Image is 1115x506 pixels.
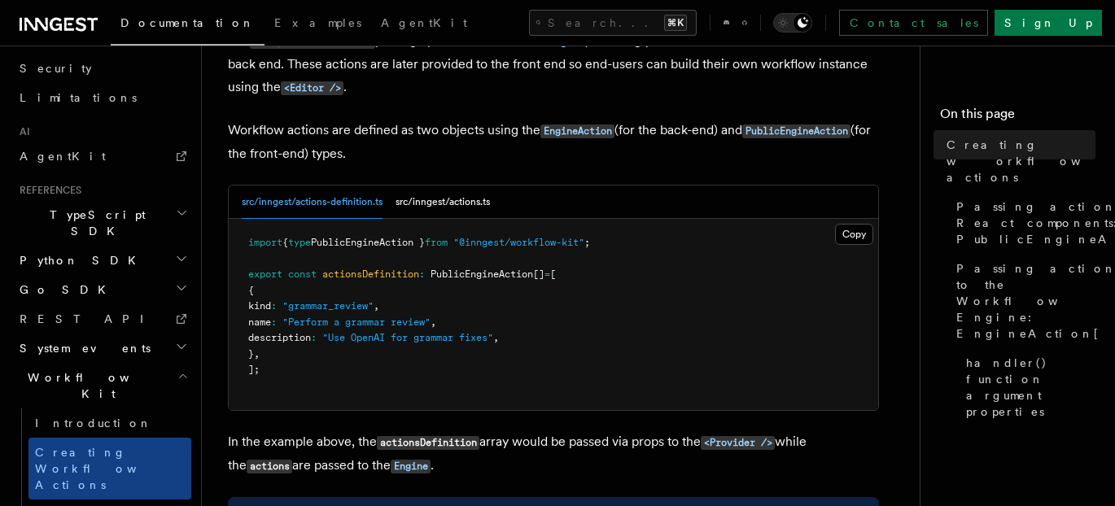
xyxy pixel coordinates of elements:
a: Limitations [13,83,191,112]
span: AgentKit [381,16,467,29]
span: handler() function argument properties [966,355,1095,420]
button: src/inngest/actions-definition.ts [242,185,383,219]
p: In the example above, the array would be passed via props to the while the are passed to the . [228,430,879,478]
p: Workflow actions are defined as two objects using the (for the back-end) and (for the front-end) ... [228,119,879,165]
span: AgentKit [20,150,106,163]
code: Engine [391,460,431,473]
a: EngineAction [540,122,614,137]
span: kind [248,300,271,312]
span: PublicEngineAction [431,268,533,280]
a: @inngest/workflow-kit [250,33,375,48]
a: AgentKit [371,5,477,44]
span: "Use OpenAI for grammar fixes" [322,332,493,343]
a: REST API [13,304,191,334]
p: The package provides a , enabling you to create workflow actions on the back end. These actions a... [228,29,879,99]
span: REST API [20,312,158,325]
a: Sign Up [995,10,1102,36]
span: , [431,316,436,328]
span: ]; [248,364,260,375]
span: = [544,268,550,280]
span: PublicEngineAction } [311,237,425,248]
button: Workflow Kit [13,363,191,408]
a: Documentation [111,5,265,46]
span: : [311,332,317,343]
span: "grammar_review" [282,300,374,312]
span: [] [533,268,544,280]
a: Passing actions to the React components: PublicEngineAction[] [950,192,1095,254]
span: , [374,300,379,312]
code: actionsDefinition [377,436,479,450]
a: AgentKit [13,142,191,171]
a: PublicEngineAction [742,122,850,137]
span: actionsDefinition [322,268,419,280]
a: <Editor /> [281,79,343,94]
a: Examples [265,5,371,44]
span: [ [550,268,556,280]
span: description [248,332,311,343]
span: import [248,237,282,248]
code: actions [247,460,292,473]
span: from [425,237,448,248]
code: <Provider /> [701,436,775,450]
span: { [248,285,254,296]
button: Copy [835,224,873,245]
span: : [271,316,277,328]
span: "Perform a grammar review" [282,316,431,328]
a: Security [13,54,191,83]
span: : [419,268,425,280]
button: src/inngest/actions.ts [396,185,490,219]
button: Go SDK [13,275,191,304]
span: Examples [274,16,361,29]
span: Limitations [20,91,137,104]
span: : [271,300,277,312]
a: Introduction [28,408,191,438]
h4: On this page [940,104,1095,130]
code: @inngest/workflow-kit [250,35,375,49]
span: , [493,332,499,343]
span: AI [13,125,30,138]
span: { [282,237,288,248]
button: Toggle dark mode [773,13,812,33]
span: "@inngest/workflow-kit" [453,237,584,248]
span: Python SDK [13,252,146,268]
span: ; [584,237,590,248]
span: type [288,237,311,248]
span: name [248,316,271,328]
span: Workflow Kit [13,369,177,402]
span: Introduction [35,417,152,430]
code: EngineAction [540,124,614,138]
a: <Provider /> [701,434,775,449]
kbd: ⌘K [664,15,687,31]
span: , [254,348,260,360]
span: Security [20,62,92,75]
span: System events [13,340,151,356]
a: Passing actions to the Workflow Engine: EngineAction[] [950,254,1095,348]
a: Contact sales [839,10,988,36]
a: Creating Workflow Actions [28,438,191,499]
a: Creating workflow actions [940,130,1095,192]
span: References [13,184,81,197]
button: Search...⌘K [529,10,697,36]
span: Documentation [120,16,255,29]
span: Creating Workflow Actions [35,446,177,491]
span: export [248,268,282,280]
a: handler() function argument properties [960,348,1095,426]
button: System events [13,334,191,363]
code: PublicEngineAction [742,124,850,138]
span: } [248,348,254,360]
span: TypeScript SDK [13,207,176,239]
code: <Editor /> [281,81,343,95]
span: Go SDK [13,281,116,298]
span: const [288,268,317,280]
button: TypeScript SDK [13,200,191,246]
a: Engine [391,457,431,473]
button: Python SDK [13,246,191,275]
